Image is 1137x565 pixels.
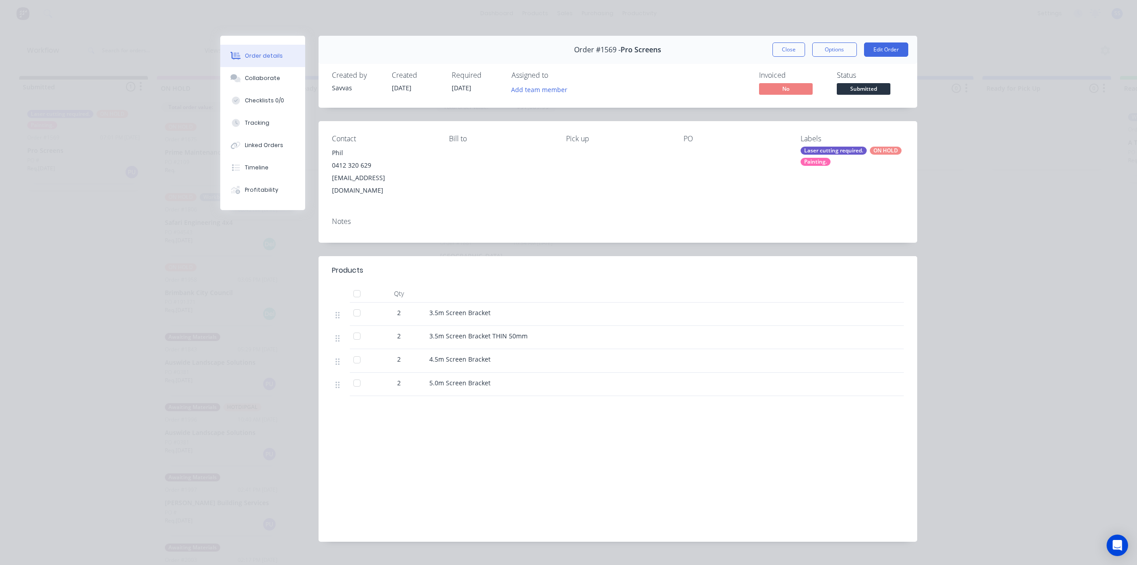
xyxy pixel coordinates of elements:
[837,83,890,97] button: Submitted
[512,71,601,80] div: Assigned to
[801,135,903,143] div: Labels
[452,71,501,80] div: Required
[397,354,401,364] span: 2
[332,147,435,159] div: Phil
[566,135,669,143] div: Pick up
[801,147,867,155] div: Laser cutting required.
[245,141,283,149] div: Linked Orders
[621,46,661,54] span: Pro Screens
[245,97,284,105] div: Checklists 0/0
[332,83,381,93] div: Savvas
[392,71,441,80] div: Created
[1107,535,1128,556] div: Open Intercom Messenger
[429,332,528,340] span: 3.5m Screen Bracket THIN 50mm
[772,42,805,57] button: Close
[332,135,435,143] div: Contact
[220,134,305,156] button: Linked Orders
[220,156,305,179] button: Timeline
[452,84,471,92] span: [DATE]
[397,378,401,388] span: 2
[245,52,283,60] div: Order details
[512,83,572,95] button: Add team member
[245,119,269,127] div: Tracking
[332,159,435,172] div: 0412 320 629
[220,67,305,89] button: Collaborate
[245,74,280,82] div: Collaborate
[245,164,269,172] div: Timeline
[574,46,621,54] span: Order #1569 -
[397,308,401,317] span: 2
[812,42,857,57] button: Options
[332,147,435,197] div: Phil0412 320 629[EMAIL_ADDRESS][DOMAIN_NAME]
[684,135,786,143] div: PO
[372,285,426,303] div: Qty
[449,135,552,143] div: Bill to
[429,355,491,363] span: 4.5m Screen Bracket
[220,112,305,134] button: Tracking
[332,217,904,226] div: Notes
[837,71,904,80] div: Status
[220,45,305,67] button: Order details
[392,84,411,92] span: [DATE]
[429,379,491,387] span: 5.0m Screen Bracket
[759,83,813,94] span: No
[837,83,890,94] span: Submitted
[332,172,435,197] div: [EMAIL_ADDRESS][DOMAIN_NAME]
[332,265,363,276] div: Products
[397,331,401,341] span: 2
[801,158,831,166] div: Painting.
[332,71,381,80] div: Created by
[759,71,826,80] div: Invoiced
[220,89,305,112] button: Checklists 0/0
[864,42,908,57] button: Edit Order
[220,179,305,201] button: Profitability
[245,186,278,194] div: Profitability
[429,308,491,317] span: 3.5m Screen Bracket
[506,83,572,95] button: Add team member
[870,147,902,155] div: ON HOLD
